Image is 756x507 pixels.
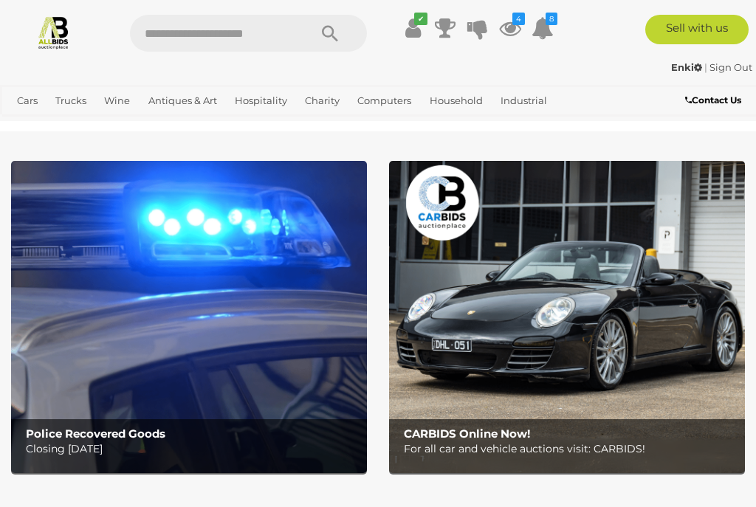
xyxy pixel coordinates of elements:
a: Sell with us [645,15,749,44]
i: ✔ [414,13,427,25]
b: CARBIDS Online Now! [404,427,530,441]
a: ✔ [402,15,424,41]
a: CARBIDS Online Now! CARBIDS Online Now! For all car and vehicle auctions visit: CARBIDS! [389,161,745,472]
a: Wine [98,89,136,113]
strong: Enki [671,61,702,73]
a: Trucks [49,89,92,113]
a: Industrial [495,89,553,113]
a: Sign Out [709,61,752,73]
b: Contact Us [685,94,741,106]
a: 8 [532,15,554,41]
a: Charity [299,89,346,113]
a: Antiques & Art [142,89,223,113]
button: Search [293,15,367,52]
a: Office [75,113,114,137]
p: For all car and vehicle auctions visit: CARBIDS! [404,440,737,458]
span: | [704,61,707,73]
img: Allbids.com.au [36,15,71,49]
a: 4 [499,15,521,41]
img: CARBIDS Online Now! [389,161,745,472]
img: Police Recovered Goods [11,161,367,472]
p: Closing [DATE] [26,440,359,458]
a: Jewellery [11,113,69,137]
a: Computers [351,89,417,113]
a: Enki [671,61,704,73]
i: 8 [546,13,557,25]
a: [GEOGRAPHIC_DATA] [169,113,286,137]
a: Hospitality [229,89,293,113]
a: Sports [120,113,162,137]
a: Police Recovered Goods Police Recovered Goods Closing [DATE] [11,161,367,472]
a: Household [424,89,489,113]
b: Police Recovered Goods [26,427,165,441]
a: Cars [11,89,44,113]
i: 4 [512,13,525,25]
a: Contact Us [685,92,745,108]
